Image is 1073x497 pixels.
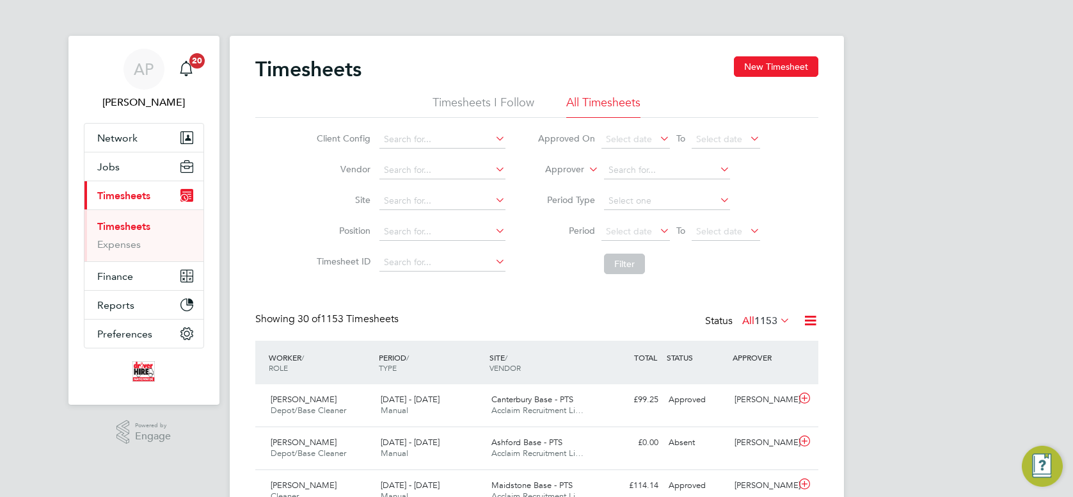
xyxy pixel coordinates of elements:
div: APPROVER [729,346,796,369]
span: AP [134,61,154,77]
input: Search for... [379,161,505,179]
span: Network [97,132,138,144]
a: Powered byEngage [116,420,171,444]
button: New Timesheet [734,56,818,77]
div: PERIOD [376,346,486,379]
span: [PERSON_NAME] [271,437,337,448]
span: [PERSON_NAME] [271,480,337,491]
span: Acclaim Recruitment Li… [491,405,584,416]
span: VENDOR [489,363,521,373]
div: £99.25 [597,389,664,411]
div: SITE [486,346,597,379]
li: Timesheets I Follow [433,95,534,118]
label: Position [313,225,370,236]
span: [DATE] - [DATE] [381,437,440,448]
div: Showing [255,313,401,326]
span: TOTAL [634,352,657,363]
span: Ashford Base - PTS [491,437,562,448]
div: Timesheets [84,209,203,261]
div: Status [705,313,793,330]
span: Manual [381,448,408,459]
span: Reports [97,299,134,311]
button: Finance [84,262,203,290]
input: Search for... [379,192,505,210]
label: All [742,314,790,327]
button: Network [84,124,203,152]
div: £114.14 [597,475,664,496]
span: Select date [696,225,742,237]
input: Search for... [604,161,730,179]
label: Approved On [537,133,595,144]
span: Finance [97,270,133,282]
a: 20 [173,49,199,90]
nav: Main navigation [68,36,219,405]
span: ROLE [269,363,288,373]
span: 1153 Timesheets [298,313,399,325]
span: Depot/Base Cleaner [271,405,346,416]
span: Select date [606,225,652,237]
span: 1153 [754,314,777,327]
button: Filter [604,254,645,274]
h2: Timesheets [255,56,362,82]
span: 30 of [298,313,321,325]
button: Reports [84,291,203,319]
input: Search for... [379,223,505,241]
div: Absent [664,432,730,453]
span: / [505,352,507,363]
span: Jobs [97,161,120,173]
span: Powered by [135,420,171,431]
span: Acclaim Recruitment Li… [491,448,584,459]
button: Preferences [84,320,203,348]
span: [DATE] - [DATE] [381,394,440,405]
span: / [301,352,304,363]
span: Engage [135,431,171,442]
div: [PERSON_NAME] [729,432,796,453]
span: 20 [189,53,205,69]
span: Select date [696,133,742,145]
div: WORKER [266,346,376,379]
span: Select date [606,133,652,145]
span: To [672,130,689,147]
span: Preferences [97,328,152,340]
label: Period Type [537,194,595,206]
img: acclaim-logo-retina.png [132,361,155,382]
button: Engage Resource Center [1022,446,1063,487]
label: Site [313,194,370,206]
button: Timesheets [84,181,203,209]
div: £0.00 [597,432,664,453]
input: Search for... [379,254,505,272]
span: Maidstone Base - PTS [491,480,573,491]
span: To [672,222,689,239]
span: [DATE] - [DATE] [381,480,440,491]
span: Timesheets [97,190,150,202]
span: Andrew Padgett [84,95,204,110]
a: AP[PERSON_NAME] [84,49,204,110]
div: Approved [664,389,730,411]
label: Period [537,225,595,236]
label: Timesheet ID [313,256,370,267]
div: [PERSON_NAME] [729,389,796,411]
span: Manual [381,405,408,416]
span: [PERSON_NAME] [271,394,337,405]
span: Canterbury Base - PTS [491,394,573,405]
a: Go to home page [84,361,204,382]
div: Approved [664,475,730,496]
span: TYPE [379,363,397,373]
div: STATUS [664,346,730,369]
li: All Timesheets [566,95,640,118]
label: Vendor [313,163,370,175]
a: Timesheets [97,220,150,232]
div: [PERSON_NAME] [729,475,796,496]
label: Approver [527,163,584,176]
label: Client Config [313,133,370,144]
span: / [406,352,409,363]
span: Depot/Base Cleaner [271,448,346,459]
button: Jobs [84,152,203,181]
input: Search for... [379,131,505,149]
input: Select one [604,192,730,210]
a: Expenses [97,238,141,250]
